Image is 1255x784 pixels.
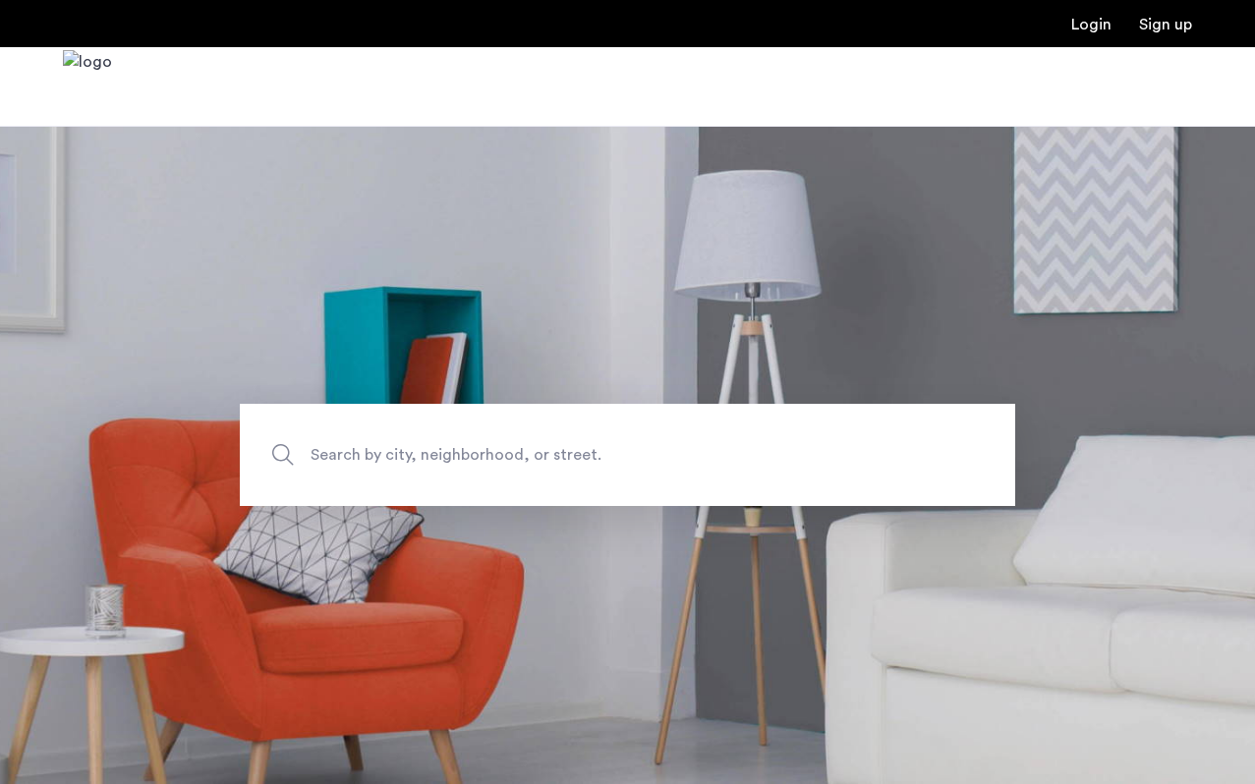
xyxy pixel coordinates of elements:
[63,50,112,124] img: logo
[1139,17,1192,32] a: Registration
[63,50,112,124] a: Cazamio Logo
[1071,17,1112,32] a: Login
[311,442,853,469] span: Search by city, neighborhood, or street.
[240,404,1015,506] input: Apartment Search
